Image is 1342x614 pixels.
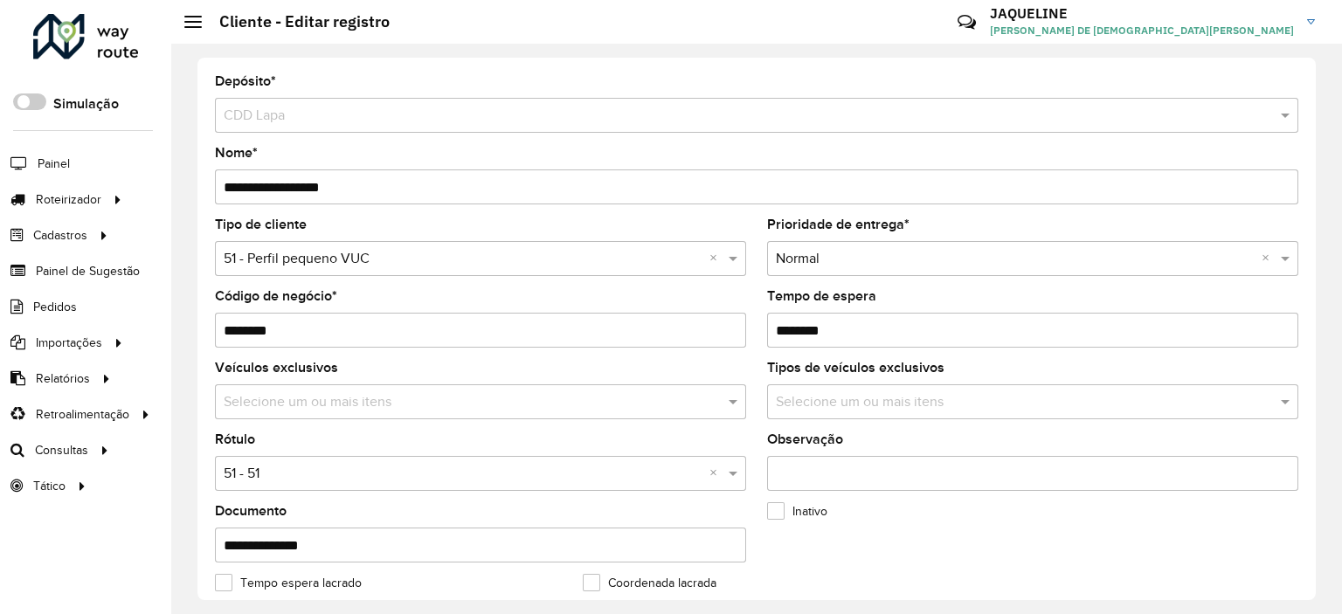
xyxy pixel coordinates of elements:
[767,214,910,235] label: Prioridade de entrega
[583,574,716,592] label: Coordenada lacrada
[215,286,337,307] label: Código de negócio
[35,441,88,459] span: Consultas
[36,405,129,424] span: Retroalimentação
[215,214,307,235] label: Tipo de cliente
[215,574,362,592] label: Tempo espera lacrado
[215,429,255,450] label: Rótulo
[36,190,101,209] span: Roteirizador
[767,502,827,521] label: Inativo
[767,357,944,378] label: Tipos de veículos exclusivos
[215,357,338,378] label: Veículos exclusivos
[38,155,70,173] span: Painel
[36,262,140,280] span: Painel de Sugestão
[990,5,1294,22] h3: JAQUELINE
[1262,248,1276,269] span: Clear all
[33,226,87,245] span: Cadastros
[767,429,843,450] label: Observação
[53,93,119,114] label: Simulação
[33,477,66,495] span: Tático
[709,463,724,484] span: Clear all
[948,3,986,41] a: Contato Rápido
[709,248,724,269] span: Clear all
[215,142,258,163] label: Nome
[215,71,276,92] label: Depósito
[990,23,1294,38] span: [PERSON_NAME] DE [DEMOGRAPHIC_DATA][PERSON_NAME]
[215,500,287,521] label: Documento
[36,369,90,388] span: Relatórios
[767,286,876,307] label: Tempo de espera
[36,334,102,352] span: Importações
[202,12,390,31] h2: Cliente - Editar registro
[33,298,77,316] span: Pedidos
